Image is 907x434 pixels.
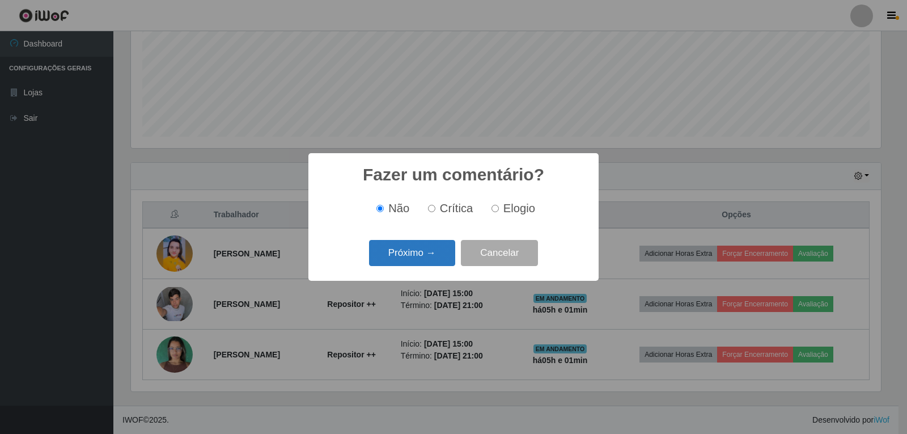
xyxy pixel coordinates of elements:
input: Não [376,205,384,212]
button: Próximo → [369,240,455,267]
span: Crítica [440,202,473,214]
span: Não [388,202,409,214]
input: Crítica [428,205,435,212]
input: Elogio [491,205,499,212]
button: Cancelar [461,240,538,267]
span: Elogio [503,202,535,214]
h2: Fazer um comentário? [363,165,544,185]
